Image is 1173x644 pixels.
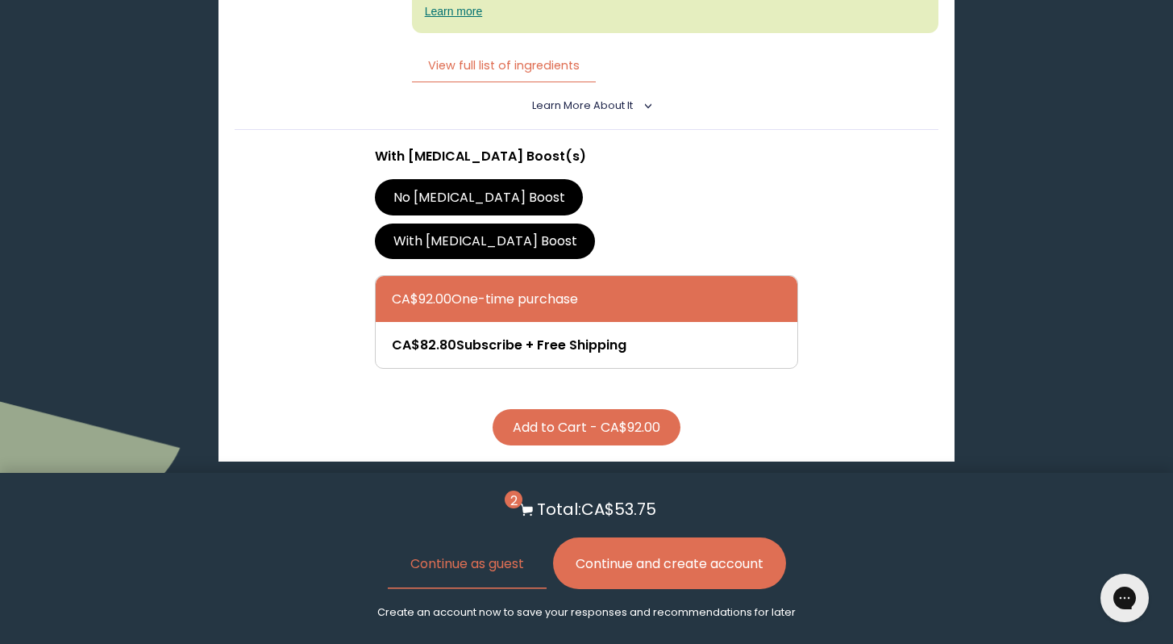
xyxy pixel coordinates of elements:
[425,5,483,18] a: Learn more
[377,605,796,620] p: Create an account now to save your responses and recommendations for later
[375,224,595,259] label: With [MEDICAL_DATA] Boost
[412,49,596,82] button: View full list of ingredients
[532,98,633,112] span: Learn More About it
[537,497,656,521] p: Total: CA$53.75
[553,537,786,589] button: Continue and create account
[1092,568,1157,628] iframe: Gorgias live chat messenger
[375,146,797,166] p: With [MEDICAL_DATA] Boost(s)
[638,102,652,110] i: <
[375,179,583,215] label: No [MEDICAL_DATA] Boost
[493,409,680,445] button: Add to Cart - CA$92.00
[505,491,522,508] span: 2
[388,537,547,589] button: Continue as guest
[532,98,641,113] summary: Learn More About it <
